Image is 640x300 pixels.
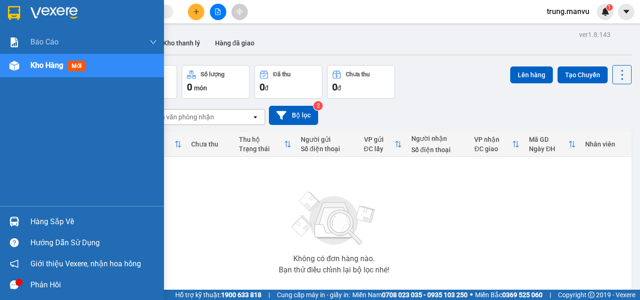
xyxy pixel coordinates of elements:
[182,65,250,99] button: Số lượng0món
[502,291,543,299] strong: 0369 525 060
[149,112,214,122] div: Chọn văn phòng nhận
[9,61,19,71] img: warehouse-icon
[550,290,551,300] span: |
[529,145,568,153] div: Ngày ĐH
[215,8,221,15] span: file-add
[364,136,394,143] div: VP gửi
[279,266,389,274] div: Bạn thử điều chỉnh lại bộ lọc nhé!
[8,6,20,20] img: logo-vxr
[10,280,19,289] span: message
[558,66,608,83] button: Tạo Chuyến
[30,61,63,70] span: Kho hàng
[191,140,229,148] div: Chưa thu
[529,136,568,143] div: Mã GD
[618,4,634,20] button: caret-down
[260,81,265,93] span: 0
[601,7,610,16] img: icon-new-feature
[474,136,512,143] div: VP nhận
[364,145,394,153] div: ĐC lấy
[273,71,290,78] div: Đã thu
[239,145,284,153] div: Trạng thái
[234,132,296,157] th: Toggle SortBy
[9,217,19,227] img: warehouse-icon
[359,132,407,157] th: Toggle SortBy
[210,4,226,20] button: file-add
[236,8,243,15] span: aim
[510,66,553,83] button: Lên hàng
[187,81,192,93] span: 0
[411,135,465,142] div: Người nhận
[268,290,270,300] span: |
[470,293,473,297] span: ⚪️
[10,238,19,247] span: question-circle
[201,71,224,78] div: Số lượng
[622,7,631,16] span: caret-down
[585,140,627,148] div: Nhân viên
[68,61,85,71] span: mới
[265,84,268,92] span: đ
[301,136,355,143] div: Người gửi
[194,84,207,92] span: món
[239,136,284,143] div: Thu hộ
[539,6,597,17] span: trung.manvu
[579,29,610,40] div: ver 1.8.143
[301,145,355,153] div: Số điện thoại
[231,4,248,20] button: aim
[30,215,157,229] div: Hàng sắp về
[469,132,524,157] th: Toggle SortBy
[346,71,370,78] div: Chưa thu
[30,236,157,250] div: Hướng dẫn sử dụng
[269,106,318,125] button: Bộ lọc
[475,290,543,300] span: Miền Bắc
[337,84,341,92] span: đ
[332,81,337,93] span: 0
[327,65,395,99] button: Chưa thu0đ
[252,113,259,121] svg: open
[221,291,261,299] strong: 1900 633 818
[277,290,350,300] span: Cung cấp máy in - giấy in:
[156,32,208,54] button: Kho thanh lý
[382,291,468,299] strong: 0708 023 035 - 0935 103 250
[149,38,157,46] span: down
[287,186,381,251] img: svg+xml;base64,PHN2ZyBjbGFzcz0ibGlzdC1wbHVnX19zdmciIHhtbG5zPSJodHRwOi8vd3d3LnczLm9yZy8yMDAwL3N2Zy...
[608,4,611,11] span: 1
[208,32,262,54] button: Hàng đã giao
[588,292,595,298] span: copyright
[30,278,157,292] div: Phản hồi
[30,36,59,48] span: Báo cáo
[606,4,613,11] sup: 1
[188,4,204,20] button: plus
[254,65,322,99] button: Đã thu0đ
[313,101,323,110] sup: 2
[411,146,465,154] div: Số điện thoại
[193,8,200,15] span: plus
[293,255,375,263] div: Không có đơn hàng nào.
[10,259,19,268] span: notification
[175,290,261,300] span: Hỗ trợ kỹ thuật:
[30,258,141,270] span: Giới thiệu Vexere, nhận hoa hồng
[9,37,19,47] img: solution-icon
[474,145,512,153] div: ĐC giao
[352,290,468,300] span: Miền Nam
[524,132,580,157] th: Toggle SortBy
